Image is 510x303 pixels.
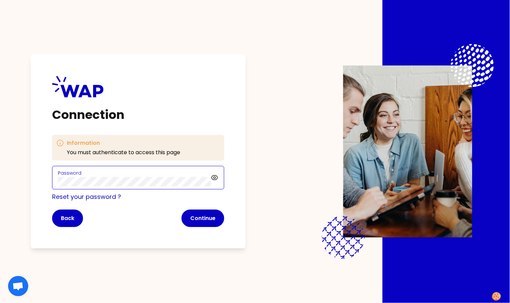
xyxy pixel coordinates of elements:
[58,170,81,176] label: Password
[67,139,180,147] h3: Information
[8,276,28,296] div: Ouvrir le chat
[343,66,472,237] img: Description
[182,210,224,227] button: Continue
[52,192,121,201] a: Reset your password ?
[52,210,83,227] button: Back
[67,148,180,157] p: You must authenticate to access this page
[52,108,224,122] h1: Connection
